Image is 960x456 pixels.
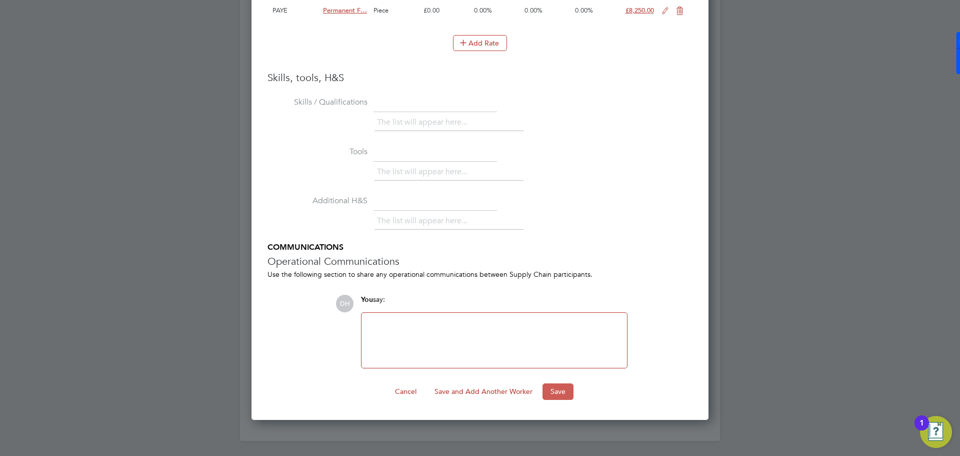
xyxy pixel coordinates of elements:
div: 1 [919,423,924,436]
label: Additional H&S [267,196,367,206]
div: Use the following section to share any operational communications between Supply Chain participants. [267,270,692,279]
button: Cancel [387,383,424,399]
span: 0.00% [474,6,492,15]
span: You [361,295,373,304]
h3: Operational Communications [267,255,692,268]
label: Tools [267,147,367,157]
span: DH [336,295,353,312]
li: The list will appear here... [377,116,471,129]
h3: Skills, tools, H&S [267,71,692,84]
h5: COMMUNICATIONS [267,242,692,253]
li: The list will appear here... [377,214,471,228]
span: 0.00% [575,6,593,15]
button: Save and Add Another Worker [426,383,540,399]
button: Save [542,383,573,399]
div: say: [361,295,627,312]
span: 0.00% [524,6,542,15]
button: Open Resource Center, 1 new notification [920,416,952,448]
label: Skills / Qualifications [267,97,367,108]
button: Add Rate [453,35,507,51]
li: The list will appear here... [377,165,471,179]
span: £8,250.00 [625,6,654,15]
span: Permanent F… [323,6,367,15]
